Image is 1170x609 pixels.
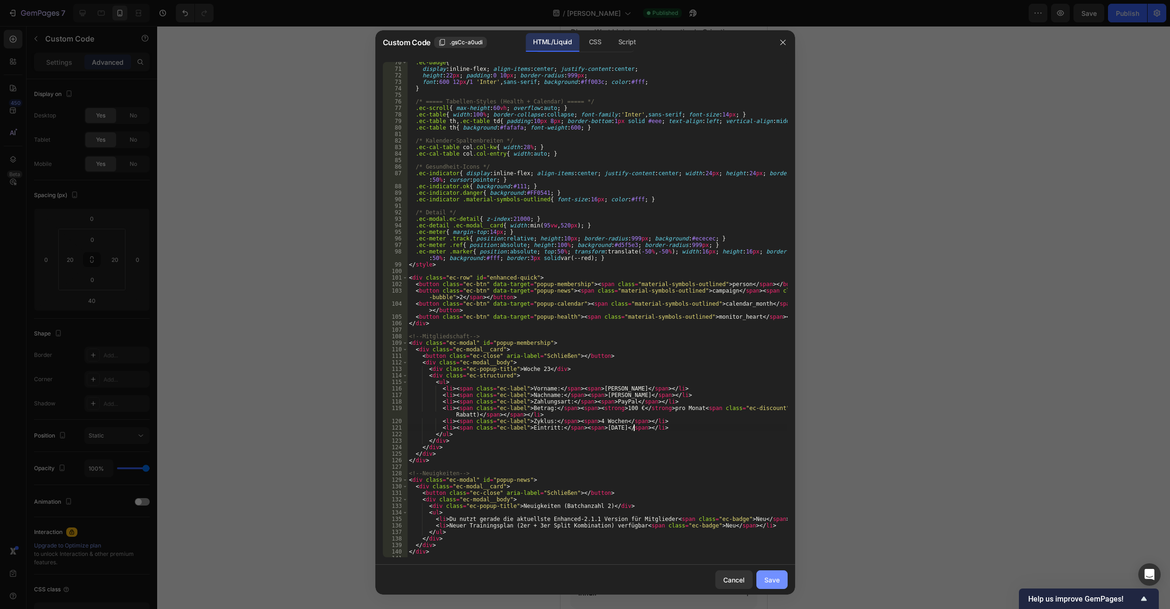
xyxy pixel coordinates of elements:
div: 102 [383,281,408,287]
div: 136 [383,522,408,529]
div: 106 [383,320,408,327]
div: 109 [383,340,408,346]
div: 120 [383,418,408,424]
button: Save [756,570,788,589]
div: HTML/Liquid [526,33,579,52]
p: Download [62,418,95,430]
div: 75 [383,92,408,98]
span: – [185,64,187,72]
div: 133 [383,503,408,509]
div: 140 [383,548,408,555]
strong: WEITERE INFORMATIONEN [10,493,130,529]
div: 104 [383,301,408,314]
div: 76 [383,98,408,105]
div: 138 [383,535,408,542]
p: Inhalt [18,563,36,572]
div: Open Intercom Messenger [1138,563,1161,586]
div: 72 [383,72,408,79]
div: 117 [383,392,408,398]
div: 121 [383,424,408,431]
div: Cancel [723,575,745,585]
div: 141 [383,555,408,561]
div: 114 [383,372,408,379]
div: 78 [383,111,408,118]
p: Publish the page to see the content. [9,166,197,176]
div: 107 [383,327,408,333]
div: 126 [383,457,408,464]
div: 127 [383,464,408,470]
p: Dein steht jederzeit zum Download bereitet. [148,438,274,457]
div: 112 [383,359,408,366]
div: CSS [582,33,609,52]
div: 77 [383,105,408,111]
div: 94 [383,222,408,229]
div: 132 [383,496,408,503]
p: Dein steht jederzeit zum Download bereitet. [10,438,137,466]
div: 88 [383,183,408,190]
div: 100 [383,268,408,274]
div: 97 [383,242,408,248]
strong: Bitte beachte, dass dieser Wert nur theoretisch errechnet wurde [10,21,172,40]
span: Um Ersteres kümmere ich mich. [10,256,117,265]
span: .gsCc-a0udi [450,38,483,47]
p: Dieser Wert bietet uns beiden optimale Orientierung, um Schlüsse über deinen Fortschritt zu ziehen. [10,1,196,40]
img: image_demo.jpg [147,283,275,411]
div: 125 [383,451,408,457]
span: Um zweiteres [10,266,56,275]
div: 130 [383,483,408,490]
div: 111 [383,353,408,359]
div: Save [764,575,780,585]
div: 135 [383,516,408,522]
div: 96 [383,235,408,242]
div: 110 [383,346,408,353]
span: Kontinuierlicher Fortschritt funktioniert nur mit präziser Planung und Kontinuität. [10,237,194,255]
span: Help us improve GemPages! [1028,595,1138,603]
div: 93 [383,216,408,222]
img: image_demo.jpg [9,283,138,411]
strong: wir beide - als Team. [56,266,127,275]
span: Alles, was du [10,535,54,544]
button: Show survey - Help us improve GemPages! [1028,593,1149,604]
div: 89 [383,190,408,196]
div: 113 [383,366,408,372]
div: 123 [383,438,408,444]
div: 79 [383,118,408,124]
div: 99 [383,261,408,268]
strong: individueller Ernährungsplan [33,438,130,447]
div: 118 [383,398,408,405]
div: 134 [383,509,408,516]
strong: individueller Trainingsplan [165,438,254,447]
div: 91 [383,203,408,209]
button: Cancel [715,570,753,589]
p: Download [200,418,233,430]
span: wissen musst. [129,535,176,544]
div: 71 [383,66,408,72]
div: 122 [383,431,408,438]
div: 116 [383,385,408,392]
div: 83 [383,144,408,151]
div: 119 [383,405,408,418]
span: und nicht hunderprozentig akkurat ist. [67,31,194,40]
div: 92 [383,209,408,216]
strong: rund um dein Training [54,535,127,544]
div: 81 [383,131,408,137]
div: 90 [383,196,408,203]
div: Custom Code [12,145,51,154]
button: .gsCc-a0udi [434,37,487,48]
div: 87 [383,170,408,183]
div: 103 [383,287,408,301]
div: 86 [383,164,408,170]
div: 95 [383,229,408,235]
div: 98 [383,248,408,261]
div: Verlauf [7,55,200,152]
div: 70 [383,59,408,66]
div: 74 [383,85,408,92]
div: 84 [383,151,408,157]
div: 105 [383,314,408,320]
div: 101 [383,274,408,281]
div: 115 [383,379,408,385]
div: 131 [383,490,408,496]
strong: TRAINING [10,202,42,210]
span: Custom Code [383,37,430,48]
div: 108 [383,333,408,340]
